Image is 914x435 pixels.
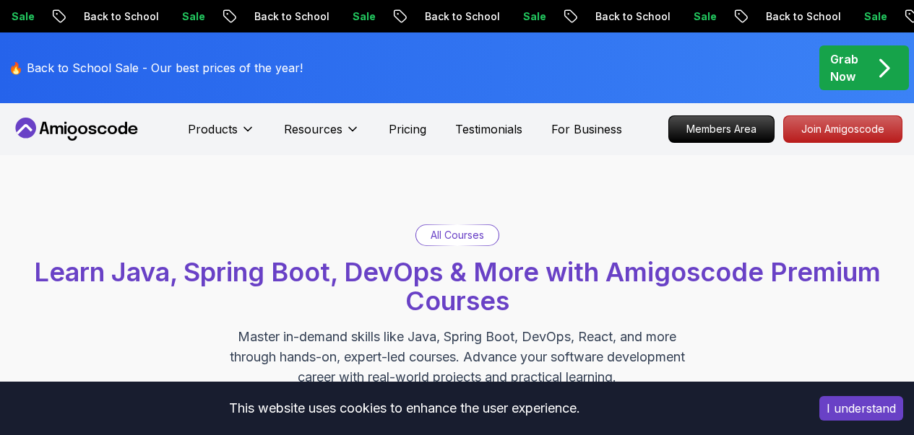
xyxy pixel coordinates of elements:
a: Join Amigoscode [783,115,902,143]
p: Resources [284,120,342,138]
a: Pricing [389,120,426,138]
p: Sale [330,9,376,24]
p: Back to School [61,9,160,24]
a: Members Area [668,115,775,143]
p: Back to School [743,9,842,24]
p: Products [188,120,238,138]
p: Join Amigoscode [784,116,902,142]
p: Grab Now [830,50,858,85]
div: This website uses cookies to enhance the user experience. [11,392,798,424]
p: Sale [842,9,888,24]
p: Back to School [402,9,501,24]
span: Learn Java, Spring Boot, DevOps & More with Amigoscode Premium Courses [34,256,881,317]
p: Back to School [232,9,330,24]
p: Sale [501,9,547,24]
p: Back to School [573,9,671,24]
p: Master in-demand skills like Java, Spring Boot, DevOps, React, and more through hands-on, expert-... [215,327,700,387]
p: Sale [160,9,206,24]
p: 🔥 Back to School Sale - Our best prices of the year! [9,59,303,76]
p: Sale [671,9,717,24]
button: Products [188,120,255,149]
button: Accept cookies [819,396,903,421]
a: Testimonials [455,120,522,138]
a: For Business [551,120,622,138]
p: Members Area [669,116,774,142]
button: Resources [284,120,360,149]
p: All Courses [431,228,484,242]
